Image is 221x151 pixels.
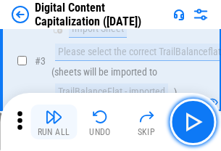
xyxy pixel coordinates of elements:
[138,128,156,136] div: Skip
[91,108,109,126] img: Undo
[35,55,46,67] span: # 3
[89,128,111,136] div: Undo
[181,110,204,134] img: Main button
[192,6,209,23] img: Settings menu
[45,108,62,126] img: Run All
[138,108,155,126] img: Skip
[55,83,168,101] div: TrailBalanceFlat - imported
[35,1,167,28] div: Digital Content Capitalization ([DATE])
[69,20,127,38] div: Import Sheet
[12,6,29,23] img: Back
[38,128,70,136] div: Run All
[123,105,170,139] button: Skip
[30,105,77,139] button: Run All
[77,105,123,139] button: Undo
[173,9,185,20] img: Support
